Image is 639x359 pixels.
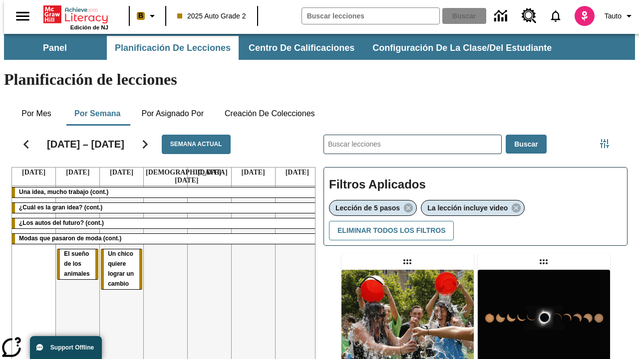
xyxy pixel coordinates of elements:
span: Modas que pasaron de moda (cont.) [19,235,121,242]
span: Planificación de lecciones [115,42,231,54]
div: Eliminar La lección incluye video el ítem seleccionado del filtro [421,200,525,216]
button: Semana actual [162,135,231,154]
a: Centro de recursos, Se abrirá en una pestaña nueva. [516,2,543,29]
button: Por semana [66,102,128,126]
button: Configuración de la clase/del estudiante [364,36,560,60]
span: Un chico quiere lograr un cambio [108,250,134,287]
a: 13 de octubre de 2025 [20,168,47,178]
h2: [DATE] – [DATE] [47,138,124,150]
div: Lección arrastrable: ¡Atención! Es la hora del eclipse [536,254,552,270]
span: ¿Cuál es la gran idea? (cont.) [19,204,102,211]
div: ¿Los autos del futuro? (cont.) [12,218,319,228]
div: ¿Cuál es la gran idea? (cont.) [12,203,319,213]
div: Modas que pasaron de moda (cont.) [12,234,319,244]
h2: Filtros Aplicados [329,173,622,197]
span: Una idea, mucho trabajo (cont.) [19,188,108,195]
a: Notificaciones [543,3,569,29]
input: Buscar lecciones [324,135,501,154]
input: Buscar campo [302,8,439,24]
span: Tauto [605,11,622,21]
button: Menú lateral de filtros [595,134,615,154]
a: 15 de octubre de 2025 [108,168,135,178]
img: avatar image [575,6,595,26]
a: 14 de octubre de 2025 [64,168,91,178]
div: Portada [43,3,108,30]
button: Por asignado por [133,102,212,126]
button: Por mes [11,102,61,126]
span: B [138,9,143,22]
button: Planificación de lecciones [107,36,239,60]
button: Abrir el menú lateral [8,1,37,31]
a: Centro de información [488,2,516,30]
span: 2025 Auto Grade 2 [177,11,246,21]
span: Edición de NJ [70,24,108,30]
button: Panel [5,36,105,60]
div: Filtros Aplicados [323,167,628,246]
button: Regresar [13,132,39,157]
span: La lección incluye video [427,204,508,212]
span: Centro de calificaciones [249,42,354,54]
span: Lección de 5 pasos [335,204,400,212]
button: Seguir [132,132,158,157]
button: Centro de calificaciones [241,36,362,60]
a: 18 de octubre de 2025 [240,168,267,178]
div: Lección arrastrable: Un frío desafío trajo cambios [399,254,415,270]
div: Eliminar Lección de 5 pasos el ítem seleccionado del filtro [329,200,417,216]
button: Perfil/Configuración [601,7,639,25]
button: Escoja un nuevo avatar [569,3,601,29]
div: Subbarra de navegación [4,34,635,60]
div: Una idea, mucho trabajo (cont.) [12,187,319,197]
button: Buscar [506,135,546,154]
button: Eliminar todos los filtros [329,221,454,240]
h1: Planificación de lecciones [4,70,635,89]
span: ¿Los autos del futuro? (cont.) [19,219,104,226]
span: Support Offline [50,344,94,351]
button: Boost El color de la clase es anaranjado claro. Cambiar el color de la clase. [133,7,162,25]
a: Portada [43,4,108,24]
span: Configuración de la clase/del estudiante [372,42,552,54]
span: El sueño de los animales [64,250,89,277]
div: El sueño de los animales [57,249,98,279]
button: Creación de colecciones [217,102,323,126]
a: 19 de octubre de 2025 [284,168,311,178]
button: Support Offline [30,336,102,359]
a: 17 de octubre de 2025 [196,168,223,178]
div: Subbarra de navegación [4,36,561,60]
span: Panel [43,42,67,54]
a: 16 de octubre de 2025 [144,168,230,185]
div: Un chico quiere lograr un cambio [101,249,142,289]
